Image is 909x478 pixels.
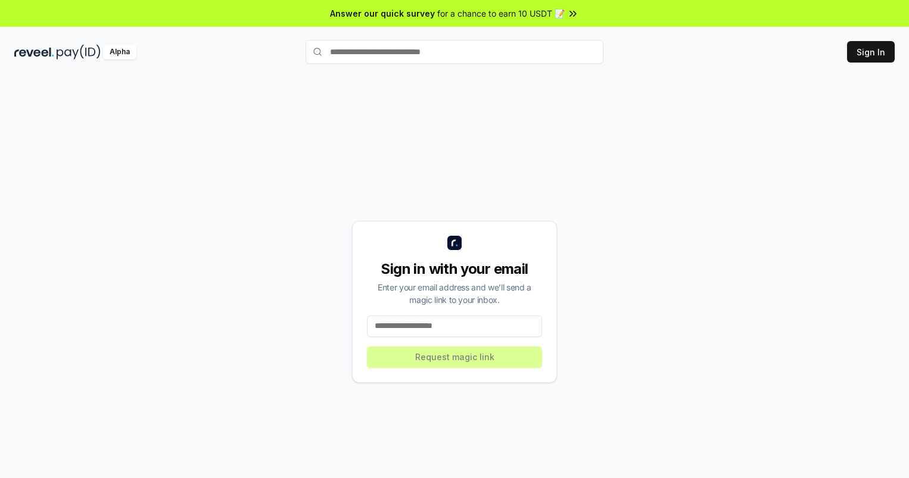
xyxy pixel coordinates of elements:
img: pay_id [57,45,101,60]
button: Sign In [847,41,895,63]
div: Sign in with your email [367,260,542,279]
img: reveel_dark [14,45,54,60]
img: logo_small [447,236,462,250]
span: Answer our quick survey [330,7,435,20]
div: Alpha [103,45,136,60]
div: Enter your email address and we’ll send a magic link to your inbox. [367,281,542,306]
span: for a chance to earn 10 USDT 📝 [437,7,565,20]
